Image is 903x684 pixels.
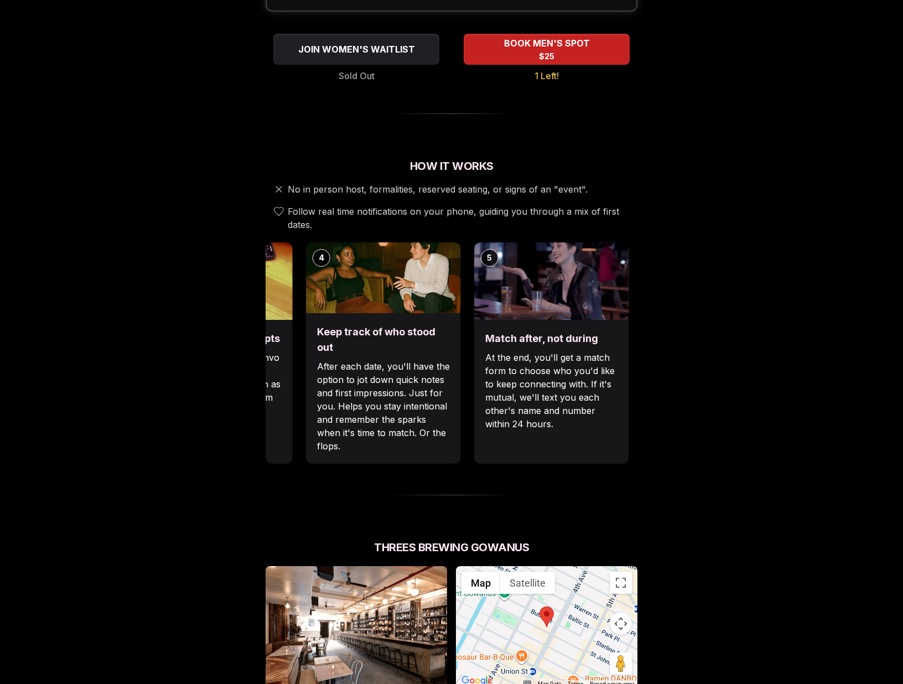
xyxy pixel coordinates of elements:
button: BOOK MEN'S SPOT - 1 Left! [464,34,630,65]
h2: Threes Brewing Gowanus [266,540,637,555]
img: Break the ice with prompts [138,242,293,320]
div: 5 [481,249,499,267]
span: 1 Left! [534,69,559,82]
span: Follow real time notifications on your phone, guiding you through a mix of first dates. [288,205,633,231]
img: Match after, not during [474,242,629,320]
p: Each date will have new convo prompts on screen to help break the ice. Cycle through as many as y... [149,351,282,431]
button: Show street map [461,572,500,594]
span: $25 [539,51,554,62]
h3: Break the ice with prompts [149,331,282,346]
h3: Match after, not during [485,331,618,346]
button: Show satellite imagery [500,572,555,594]
button: Map camera controls [610,613,632,635]
h2: How It Works [266,158,637,174]
div: 4 [313,249,330,267]
button: Toggle fullscreen view [610,572,632,594]
h3: Keep track of who stood out [317,324,450,355]
p: After each date, you'll have the option to jot down quick notes and first impressions. Just for y... [317,360,450,453]
span: JOIN WOMEN'S WAITLIST [296,43,417,56]
p: At the end, you'll get a match form to choose who you'd like to keep connecting with. If it's mut... [485,351,618,431]
span: BOOK MEN'S SPOT [502,37,592,50]
button: Drag Pegman onto the map to open Street View [610,652,632,675]
span: No in person host, formalities, reserved seating, or signs of an "event". [288,183,588,196]
img: Keep track of who stood out [306,242,461,313]
span: Sold Out [339,69,375,82]
button: JOIN WOMEN'S WAITLIST - Sold Out [273,34,439,65]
